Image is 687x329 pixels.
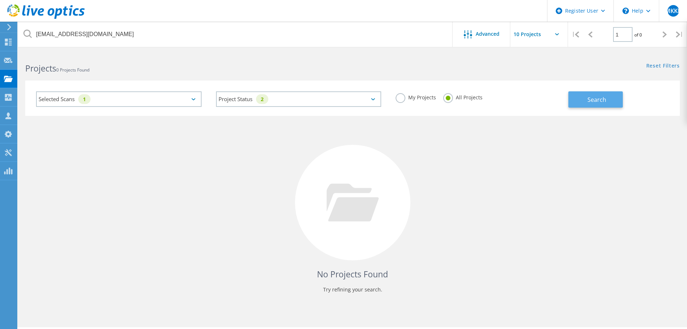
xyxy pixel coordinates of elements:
span: of 0 [634,32,642,38]
span: 0 Projects Found [56,67,89,73]
div: Selected Scans [36,91,202,107]
span: MKKP [665,8,682,14]
a: Reset Filters [646,63,680,69]
a: Live Optics Dashboard [7,15,85,20]
p: Try refining your search. [32,284,673,295]
span: Search [587,96,606,104]
div: 1 [78,94,91,104]
b: Projects [25,62,56,74]
input: Search projects by name, owner, ID, company, etc [18,22,453,47]
div: | [672,22,687,47]
div: 2 [256,94,268,104]
svg: \n [622,8,629,14]
button: Search [568,91,623,108]
div: | [568,22,583,47]
span: Advanced [476,31,499,36]
label: All Projects [443,93,483,100]
label: My Projects [396,93,436,100]
h4: No Projects Found [32,268,673,280]
div: Project Status [216,91,382,107]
